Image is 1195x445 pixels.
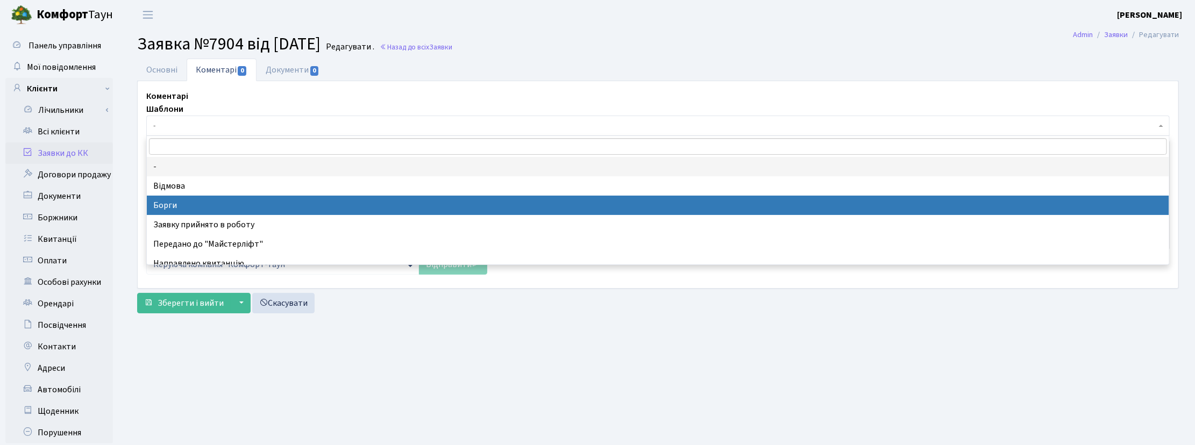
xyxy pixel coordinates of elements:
a: Коментарі [187,59,257,81]
a: Заявки до КК [5,142,113,164]
b: Комфорт [37,6,88,23]
a: Всі клієнти [5,121,113,142]
a: Щоденник [5,400,113,422]
a: Основні [137,59,187,81]
small: Редагувати . [324,42,374,52]
b: [PERSON_NAME] [1117,9,1182,21]
body: Rich Text Area. Press ALT-0 for help. [9,9,1014,20]
a: Орендарі [5,293,113,314]
span: Таун [37,6,113,24]
button: Переключити навігацію [134,6,161,24]
span: Зберегти і вийти [158,297,224,309]
a: Назад до всіхЗаявки [380,42,452,52]
a: Заявки [1104,29,1128,40]
li: Заявку прийнято в роботу [147,215,1169,234]
span: - [146,116,1170,136]
a: Порушення [5,422,113,443]
label: Коментарі [146,90,188,103]
span: 0 [238,66,246,76]
a: Лічильники [12,99,113,121]
span: 0 [310,66,319,76]
a: Боржники [5,207,113,228]
a: Оплати [5,250,113,271]
span: Заявки [429,42,452,52]
a: Панель управління [5,35,113,56]
li: Борги [147,196,1169,215]
a: Документи [257,59,329,81]
a: Admin [1073,29,1093,40]
a: Клієнти [5,78,113,99]
nav: breadcrumb [1057,24,1195,46]
button: Зберегти і вийти [137,293,231,313]
li: Направлено квитанцію [147,254,1169,273]
span: - [153,120,1156,131]
li: - [147,157,1169,176]
span: Заявка №7904 від [DATE] [137,32,321,56]
a: Контакти [5,336,113,357]
a: Документи [5,185,113,207]
li: Редагувати [1128,29,1179,41]
a: Мої повідомлення [5,56,113,78]
a: Договори продажу [5,164,113,185]
a: Адреси [5,357,113,379]
a: Особові рахунки [5,271,113,293]
span: Мої повідомлення [27,61,96,73]
li: Відмова [147,176,1169,196]
span: Панель управління [29,40,101,52]
a: Скасувати [252,293,315,313]
img: logo.png [11,4,32,26]
a: [PERSON_NAME] [1117,9,1182,21]
label: Шаблони [146,103,183,116]
a: Автомобілі [5,379,113,400]
li: Передано до "Майстерліфт" [147,234,1169,254]
a: Посвідчення [5,314,113,336]
a: Квитанції [5,228,113,250]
